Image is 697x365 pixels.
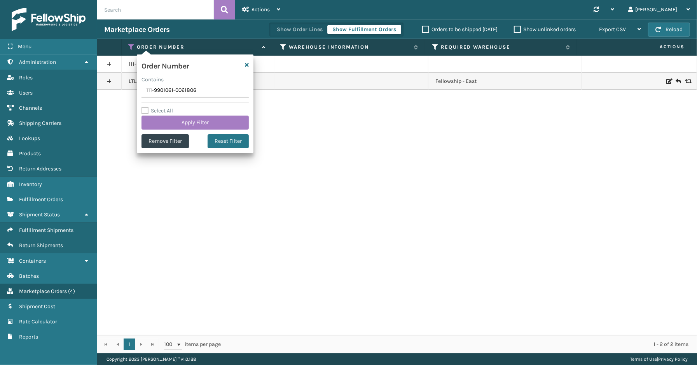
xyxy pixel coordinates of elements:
label: Select All [141,107,173,114]
button: Apply Filter [141,116,249,130]
i: Edit [666,79,671,84]
span: ( 4 ) [68,288,75,295]
span: Export CSV [599,26,626,33]
label: Required Warehouse [441,44,562,51]
span: Shipping Carriers [19,120,61,126]
input: Type the text you wish to filter on [141,84,249,98]
span: Marketplace Orders [19,288,67,295]
div: | [630,353,688,365]
td: Fellowship - East [428,73,582,90]
a: Privacy Policy [658,356,688,362]
span: Users [19,89,33,96]
a: 1 [124,339,135,350]
button: Remove Filter [141,134,189,148]
span: Administration [19,59,56,65]
label: Contains [141,75,164,84]
p: Copyright 2023 [PERSON_NAME]™ v 1.0.188 [107,353,196,365]
a: 111-9901061-0061806 [129,60,179,68]
span: Actions [252,6,270,13]
label: Order Number [137,44,258,51]
span: Channels [19,105,42,111]
span: Menu [18,43,31,50]
span: Actions [580,40,689,53]
a: Terms of Use [630,356,657,362]
button: Show Order Lines [272,25,328,34]
a: LTL.111-9901061-0061806 [129,77,188,85]
span: Return Addresses [19,165,61,172]
span: Products [19,150,41,157]
div: 1 - 2 of 2 items [232,340,688,348]
label: Orders to be shipped [DATE] [422,26,498,33]
span: Lookups [19,135,40,142]
span: Containers [19,258,46,264]
button: Reload [648,23,690,37]
h3: Marketplace Orders [104,25,169,34]
span: Fulfillment Shipments [19,227,73,233]
span: Shipment Cost [19,303,55,310]
span: Rate Calculator [19,318,57,325]
button: Show Fulfillment Orders [327,25,401,34]
i: Create Return Label [676,77,680,85]
span: Inventory [19,181,42,188]
span: Return Shipments [19,242,63,249]
span: Shipment Status [19,211,60,218]
h4: Order Number [141,59,189,71]
span: Roles [19,74,33,81]
label: Show unlinked orders [514,26,576,33]
span: Batches [19,273,39,279]
button: Reset Filter [208,134,249,148]
img: logo [12,8,86,31]
label: Warehouse Information [289,44,410,51]
span: 100 [164,340,176,348]
span: Reports [19,333,38,340]
span: items per page [164,339,221,350]
i: Replace [685,79,690,84]
span: Fulfillment Orders [19,196,63,203]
